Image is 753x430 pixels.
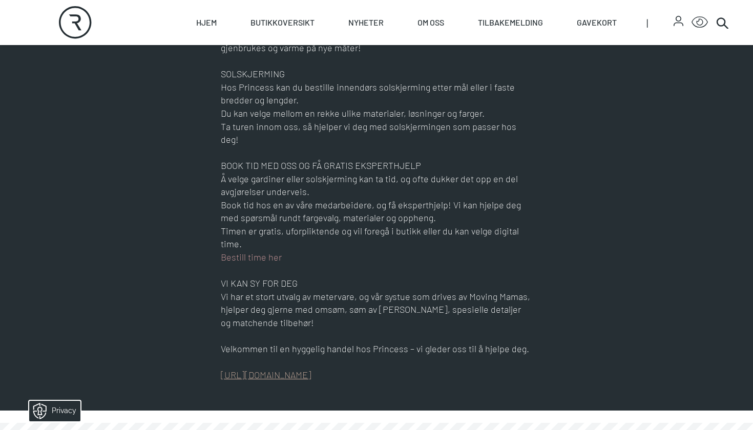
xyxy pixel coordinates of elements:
[221,173,532,199] p: Å velge gardiner eller solskjerming kan ta tid, og ofte dukker det opp en del avgjørelser underveis.
[221,251,282,263] a: Bestill time her
[221,342,532,356] p: Velkommen til en hyggelig handel hos Princess – vi gleder oss til å hjelpe deg.
[221,81,532,107] p: Hos Princess kan du bestille innendørs solskjerming etter mål eller i faste bredder og lengder.
[221,290,532,330] p: Vi har et stort utvalg av metervare, og vår systue som drives av Moving Mamas, hjelper deg gjerne...
[10,397,94,425] iframe: Manage Preferences
[221,159,532,173] p: BOOK TID MED OSS OG FÅ GRATIS EKSPERTHJELP
[719,191,744,197] div: © Mappedin
[221,369,311,380] a: [URL][DOMAIN_NAME]
[692,14,708,31] button: Open Accessibility Menu
[717,190,753,198] details: Attribution
[221,199,532,225] p: Book tid hos en av våre medarbeidere, og få eksperthjelp! Vi kan hjelpe deg med spørsmål rundt fa...
[221,120,532,146] p: Ta turen innom oss, så hjelper vi deg med solskjermingen som passer hos deg!
[221,225,532,251] p: Timen er gratis, uforpliktende og vil foregå i butikk eller du kan velge digital time.
[221,107,532,120] p: Du kan velge mellom en rekke ulike materialer, løsninger og farger.
[221,277,532,290] p: VI KAN SY FOR DEG
[221,68,532,81] p: SOLSKJERMING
